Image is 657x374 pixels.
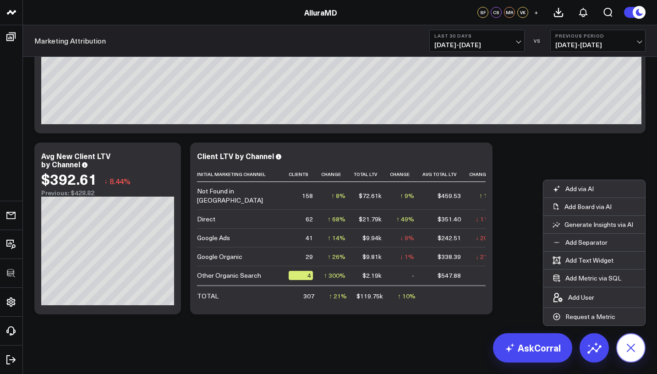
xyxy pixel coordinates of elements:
div: TOTAL [197,291,219,301]
a: AskCorral [493,333,572,363]
div: ↓ 20% [476,233,493,242]
div: $21.79k [359,214,382,224]
button: Add Metric via SQL [543,269,630,287]
a: Marketing Attribution [34,36,106,46]
div: ↑ 1% [479,191,493,200]
div: ↓ 9% [400,233,414,242]
button: Generate Insights via AI [543,216,645,233]
div: - [412,271,414,280]
div: ↑ 8% [331,191,345,200]
div: ↓ 21% [476,252,493,261]
p: Add User [568,293,594,302]
p: Add Separator [565,238,608,247]
div: ↑ 300% [324,271,345,280]
span: + [534,9,538,16]
div: Google Ads [197,233,230,242]
div: $392.61 [41,170,97,187]
div: $547.88 [438,271,461,280]
th: Initial Marketing Channel [197,167,289,182]
div: Client LTV by Channel [197,151,274,161]
div: SF [477,7,488,18]
div: $338.39 [438,252,461,261]
div: ↑ 26% [328,252,345,261]
p: Add via AI [565,185,594,193]
button: Add via AI [543,180,603,198]
div: $2.19k [362,271,382,280]
div: $9.81k [362,252,382,261]
div: ↓ 11% [476,214,493,224]
button: + [531,7,542,18]
div: Avg New Client LTV by Channel [41,151,110,169]
div: Other Organic Search [197,271,261,280]
b: Previous Period [555,33,641,38]
div: $119.75k [356,291,383,301]
button: Add User [543,287,603,308]
div: 41 [306,233,313,242]
button: Add Text Widget [543,252,623,269]
div: ↑ 49% [396,214,414,224]
th: Total Ltv [354,167,390,182]
div: Not Found in [GEOGRAPHIC_DATA] [197,187,280,205]
a: AlluraMD [304,7,337,17]
div: 29 [306,252,313,261]
th: Avg Total Ltv [422,167,469,182]
b: Last 30 Days [434,33,520,38]
button: Add Separator [543,234,617,251]
p: Request a Metric [565,313,615,321]
button: Add Board via AI [543,198,645,215]
div: Google Organic [197,252,242,261]
p: Generate Insights via AI [564,220,633,229]
span: [DATE] - [DATE] [434,41,520,49]
div: ↑ 10% [398,291,416,301]
div: ↑ 68% [328,214,345,224]
th: Change [390,167,422,182]
div: 158 [302,191,313,200]
div: ↓ 1% [400,252,414,261]
p: Add Board via AI [564,203,612,211]
div: Direct [197,214,215,224]
span: ↓ [104,175,108,187]
th: Change [469,167,502,182]
div: ↑ 14% [328,233,345,242]
div: $459.53 [438,191,461,200]
div: $351.40 [438,214,461,224]
button: Previous Period[DATE]-[DATE] [550,30,646,52]
div: VS [529,38,546,44]
div: 62 [306,214,313,224]
div: ↑ 9% [400,191,414,200]
div: 307 [303,291,314,301]
button: Request a Metric [543,308,624,325]
div: CS [491,7,502,18]
div: $72.61k [359,191,382,200]
div: 4 [289,271,313,280]
div: VK [517,7,528,18]
span: [DATE] - [DATE] [555,41,641,49]
div: $242.51 [438,233,461,242]
th: Change [321,167,354,182]
span: 8.44% [109,176,131,186]
div: ↑ 21% [329,291,347,301]
button: Last 30 Days[DATE]-[DATE] [429,30,525,52]
div: MR [504,7,515,18]
div: $9.94k [362,233,382,242]
th: Clients [289,167,321,182]
div: Previous: $428.82 [41,189,174,197]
